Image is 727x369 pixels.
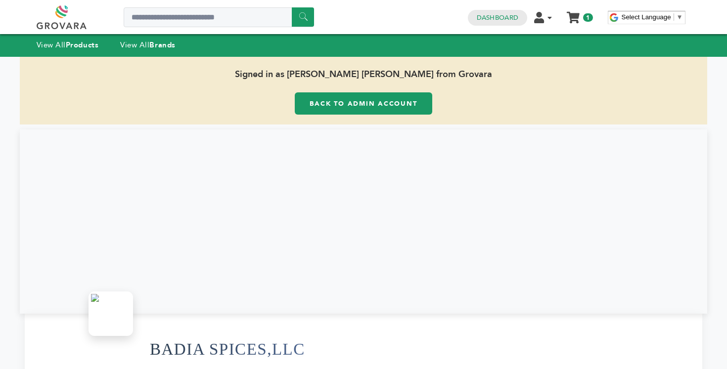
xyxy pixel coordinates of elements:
span: ▼ [677,13,683,21]
a: My Cart [567,9,579,19]
span: 1 [583,13,592,22]
strong: Products [66,40,98,50]
a: Back to Admin Account [295,92,432,115]
strong: Brands [149,40,175,50]
span: Select Language [622,13,671,21]
img: BADIA SPICES,LLC Logo [91,294,131,333]
a: Select Language​ [622,13,683,21]
a: View AllBrands [120,40,176,50]
input: Search a product or brand... [124,7,314,27]
a: Dashboard [477,13,518,22]
span: ​ [674,13,674,21]
a: View AllProducts [37,40,99,50]
span: Signed in as [PERSON_NAME] [PERSON_NAME] from Grovara [20,57,707,92]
